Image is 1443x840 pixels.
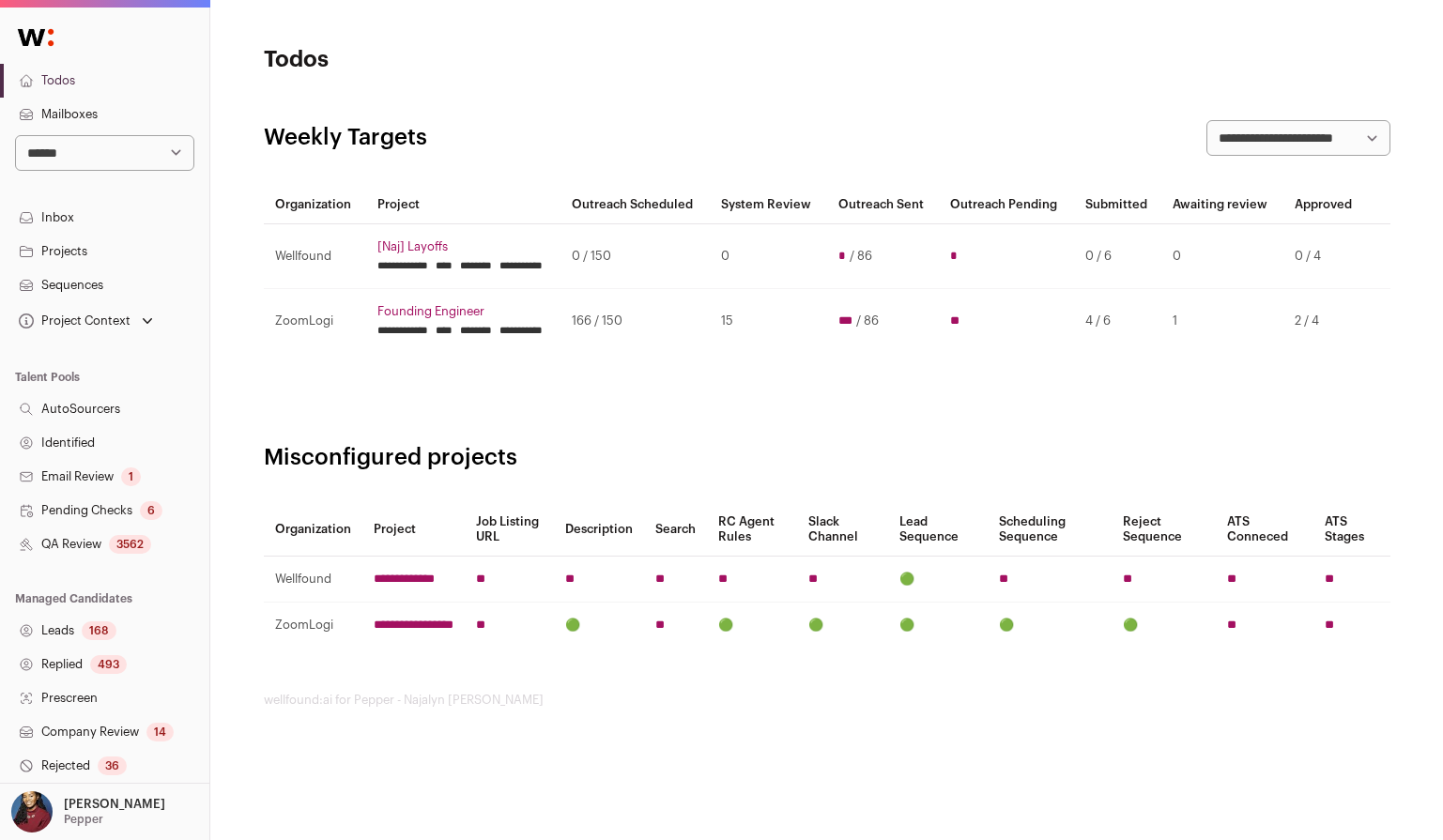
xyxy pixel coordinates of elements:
th: Reject Sequence [1112,503,1217,557]
div: 6 [140,501,162,520]
td: 🟢 [988,603,1112,649]
div: 3562 [109,535,151,554]
th: Approved [1283,186,1366,224]
th: Project [362,503,465,557]
td: 0 / 150 [560,224,710,289]
th: Outreach Pending [939,186,1073,224]
img: 10010497-medium_jpg [11,791,53,832]
p: Pepper [64,812,103,827]
td: 0 / 6 [1074,224,1162,289]
th: Scheduling Sequence [988,503,1112,557]
button: Open dropdown [15,308,157,334]
div: 14 [146,723,174,741]
td: 2 / 4 [1283,289,1366,354]
th: Organization [264,186,366,224]
h1: Todos [264,45,639,75]
th: ATS Conneced [1216,503,1313,557]
div: 168 [82,621,116,640]
td: 🟢 [1112,603,1217,649]
td: 4 / 6 [1074,289,1162,354]
th: System Review [710,186,827,224]
td: 15 [710,289,827,354]
td: 0 [710,224,827,289]
td: 🟢 [707,603,797,649]
button: Open dropdown [8,791,169,832]
div: 493 [90,655,127,674]
td: Wellfound [264,224,366,289]
footer: wellfound:ai for Pepper - Najalyn [PERSON_NAME] [264,693,1390,708]
th: Job Listing URL [465,503,555,557]
td: 🟢 [797,603,888,649]
td: 🟢 [888,603,988,649]
th: Organization [264,503,362,557]
h2: Misconfigured projects [264,443,1390,473]
a: Founding Engineer [377,304,550,319]
th: ATS Stages [1313,503,1389,557]
td: Wellfound [264,557,362,603]
td: 🟢 [888,557,988,603]
th: Outreach Sent [827,186,939,224]
td: 🟢 [554,603,644,649]
td: 166 / 150 [560,289,710,354]
th: Awaiting review [1161,186,1283,224]
a: [Naj] Layoffs [377,239,550,254]
p: [PERSON_NAME] [64,797,165,812]
th: Submitted [1074,186,1162,224]
h2: Weekly Targets [264,123,427,153]
td: ZoomLogi [264,603,362,649]
th: Lead Sequence [888,503,988,557]
th: Outreach Scheduled [560,186,710,224]
span: / 86 [856,313,879,328]
td: 0 [1161,224,1283,289]
div: 36 [98,756,127,775]
th: Search [644,503,707,557]
td: 0 / 4 [1283,224,1366,289]
div: 1 [121,467,141,486]
span: / 86 [850,249,872,264]
th: RC Agent Rules [707,503,797,557]
th: Description [554,503,644,557]
th: Slack Channel [797,503,888,557]
img: Wellfound [8,19,64,56]
th: Project [366,186,561,224]
div: Project Context [15,313,130,328]
td: 1 [1161,289,1283,354]
td: ZoomLogi [264,289,366,354]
